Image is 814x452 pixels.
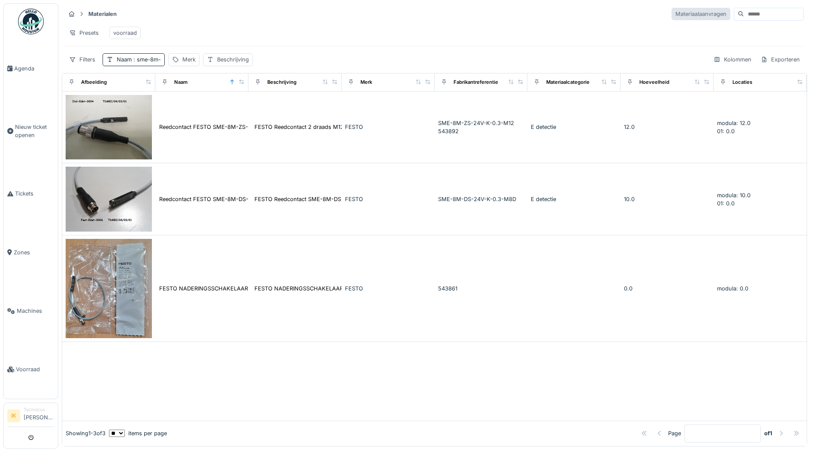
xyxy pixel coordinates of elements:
[66,239,152,338] img: FESTO NADERINGSSCHAKELAAR SME-8M-DS-24V-K-0,3-M8D 543861 reedcontact
[438,119,524,135] div: SME-8M-ZS-24V-K-0.3-M12 543892
[16,365,54,373] span: Voorraad
[438,195,524,203] div: SME-8M-DS-24V-K-0.3-M8D
[66,429,106,437] div: Showing 1 - 3 of 3
[531,123,617,131] div: E detectie
[14,248,54,257] span: Zones
[624,284,710,293] div: 0.0
[7,409,20,422] li: IK
[546,79,590,86] div: Materiaalcategorie
[109,429,167,437] div: items per page
[717,200,735,207] span: 01: 0.0
[159,195,271,203] div: Reedcontact FESTO SME-8M-DS-24V-K-0
[117,55,161,64] div: Naam
[81,79,107,86] div: Afbeelding
[732,79,752,86] div: Locaties
[66,167,152,232] img: Reedcontact FESTO SME-8M-DS-24V-K-0
[4,165,58,223] a: Tickets
[66,95,152,160] img: Reedcontact FESTO SME-8M-ZS-24V-K-0.3-M12 543892
[4,282,58,340] a: Machines
[717,120,750,126] span: modula: 12.0
[438,284,524,293] div: 543861
[717,285,748,292] span: modula: 0.0
[254,123,405,131] div: FESTO Reedcontact 2 draads M12 SME-8M-ZS-24V-K-...
[24,406,54,413] div: Technicus
[4,39,58,98] a: Agenda
[531,195,617,203] div: E detectie
[717,128,735,134] span: 01: 0.0
[182,55,196,64] div: Merk
[454,79,498,86] div: Fabrikantreferentie
[18,9,44,34] img: Badge_color-CXgf-gQk.svg
[65,27,103,39] div: Presets
[4,223,58,281] a: Zones
[267,79,297,86] div: Beschrijving
[15,189,54,198] span: Tickets
[672,8,730,20] div: Materiaalaanvragen
[757,53,804,66] div: Exporteren
[254,284,421,293] div: FESTO NADERINGSSCHAKELAAR SME-8M-DS-24V-K-0,3-M...
[624,195,710,203] div: 10.0
[85,10,120,18] strong: Materialen
[4,98,58,165] a: Nieuw ticket openen
[345,123,431,131] div: FESTO
[17,307,54,315] span: Machines
[360,79,372,86] div: Merk
[717,192,750,199] span: modula: 10.0
[15,123,54,139] span: Nieuw ticket openen
[7,406,54,427] a: IK Technicus[PERSON_NAME]
[668,429,681,437] div: Page
[159,284,381,293] div: FESTO NADERINGSSCHAKELAAR SME-8M-DS-24V-K-0,3-M8D 543861 reedcontact
[132,56,161,63] span: : sme-8m-
[254,195,407,203] div: FESTO Reedcontact SME-8M-DS-24V-K-0,3-M8D 543861
[14,64,54,73] span: Agenda
[345,284,431,293] div: FESTO
[624,123,710,131] div: 12.0
[65,53,99,66] div: Filters
[24,406,54,425] li: [PERSON_NAME]
[174,79,188,86] div: Naam
[710,53,755,66] div: Kolommen
[217,55,249,64] div: Beschrijving
[639,79,669,86] div: Hoeveelheid
[4,340,58,399] a: Voorraad
[113,29,137,37] div: voorraad
[764,429,772,437] strong: of 1
[345,195,431,203] div: FESTO
[159,123,311,131] div: Reedcontact FESTO SME-8M-ZS-24V-K-0.3-M12 543892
